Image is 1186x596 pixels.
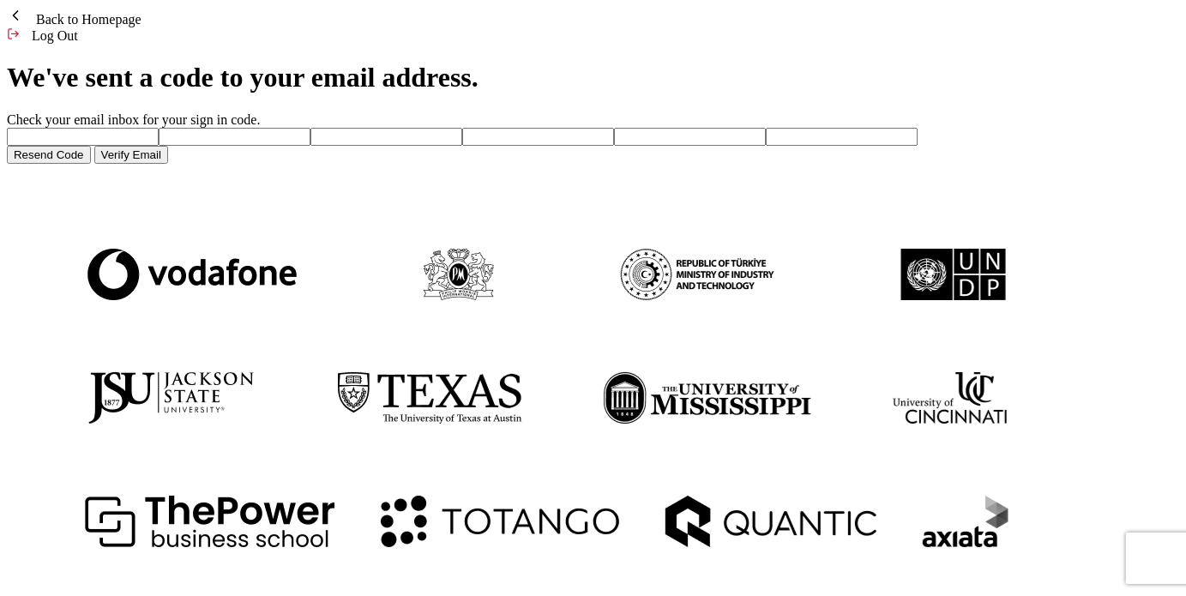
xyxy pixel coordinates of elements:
span: Back to Homepage [36,12,141,27]
h1: We've sent a code to your email address. [7,62,1179,93]
button: Verify Email [94,146,168,164]
span: Verify Email [101,148,161,161]
button: Resend Code [7,146,91,164]
span: Check your email inbox for your sign in code. [7,112,261,127]
span: Log Out [32,28,78,43]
